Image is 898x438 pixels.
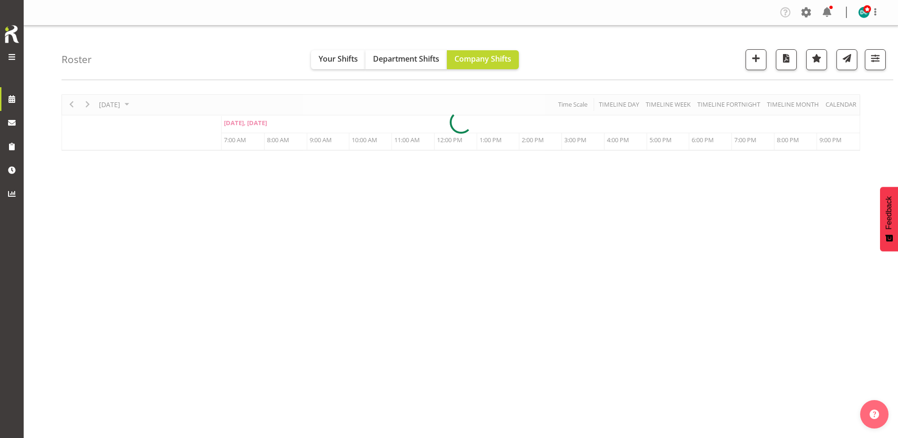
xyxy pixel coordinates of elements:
[870,410,879,419] img: help-xxl-2.png
[311,50,365,69] button: Your Shifts
[373,54,439,64] span: Department Shifts
[319,54,358,64] span: Your Shifts
[62,54,92,65] h4: Roster
[858,7,870,18] img: donald-cunningham11616.jpg
[2,24,21,45] img: Rosterit icon logo
[776,49,797,70] button: Download a PDF of the roster for the current day
[447,50,519,69] button: Company Shifts
[806,49,827,70] button: Highlight an important date within the roster.
[885,196,893,229] span: Feedback
[746,49,766,70] button: Add a new shift
[365,50,447,69] button: Department Shifts
[865,49,886,70] button: Filter Shifts
[454,54,511,64] span: Company Shifts
[836,49,857,70] button: Send a list of all shifts for the selected filtered period to all rostered employees.
[880,187,898,251] button: Feedback - Show survey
